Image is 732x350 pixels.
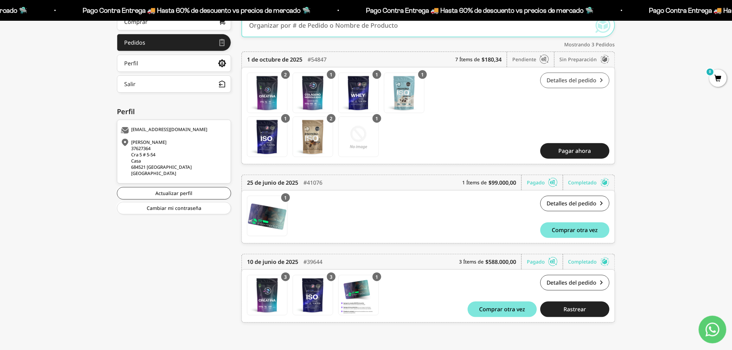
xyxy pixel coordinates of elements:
[338,117,379,157] a: Pago Contra Entrega (+10.000 COP)
[117,187,231,200] a: Actualizar perfil
[384,73,424,113] a: Proteína Aislada ISO - Cookies & Cream - Cookies & Cream / 2 libras (910g)
[338,275,379,315] a: Se miembro GRATIS por 15 días - (Se renovará automáticamente)
[124,40,145,45] div: Pedidos
[293,73,333,113] a: Colágeno Hidrolizado - 100g
[479,306,525,312] span: Comprar otra vez
[527,254,563,269] div: Pagado
[121,139,226,176] div: [PERSON_NAME] 37627364 Cra 5 # 5-54 Casa 684521 [GEOGRAPHIC_DATA] [GEOGRAPHIC_DATA]
[527,175,563,190] div: Pagado
[339,73,378,113] img: Translation missing: es.Proteína Whey - Vainilla - Vainilla / 1 libra (460g)
[247,117,287,157] img: Translation missing: es.Proteína Aislada (ISO) - Vanilla / 2 libras (910g)
[706,68,714,76] mark: 0
[124,81,136,87] div: Salir
[455,52,507,67] div: 7 Ítems de
[540,302,610,317] button: Rastrear
[327,273,336,281] div: 3
[303,175,322,190] div: #41076
[485,258,516,266] b: $588.000,00
[384,73,424,113] img: Translation missing: es.Proteína Aislada ISO - Cookies & Cream - Cookies & Cream / 2 libras (910g)
[373,273,381,281] div: 1
[117,202,231,214] a: Cambiar mi contraseña
[540,275,610,291] a: Detalles del pedido
[560,52,610,67] div: Sin preparación
[247,196,287,236] img: Translation missing: es.Membresía Anual
[247,73,287,113] a: Creatina Monohidrato - 100g
[488,178,516,187] b: $99.000,00
[327,70,336,79] div: 1
[247,275,287,315] img: Translation missing: es.Creatina Monohidrato - 300g
[327,114,336,123] div: 2
[117,55,231,72] a: Perfil
[247,178,298,187] time: 25 de junio de 2025
[540,222,610,238] button: Comprar otra vez
[568,175,610,190] div: Completado
[568,254,610,269] div: Completado
[339,117,378,157] img: Translation missing: es.Pago Contra Entrega (+10.000 COP)
[281,273,290,281] div: 3
[552,227,598,233] span: Comprar otra vez
[247,55,302,64] time: 1 de octubre de 2025
[247,117,287,157] a: Proteína Aislada (ISO) - Vanilla / 2 libras (910g)
[540,196,610,211] a: Detalles del pedido
[293,73,333,113] img: Translation missing: es.Colágeno Hidrolizado - 100g
[462,175,522,190] div: 1 Ítems de
[281,193,290,202] div: 1
[121,127,226,134] div: [EMAIL_ADDRESS][DOMAIN_NAME]
[247,73,287,113] img: Translation missing: es.Creatina Monohidrato - 100g
[303,254,322,269] div: #39644
[373,70,381,79] div: 1
[124,19,148,25] div: Comprar
[117,107,231,117] div: Perfil
[117,75,231,93] button: Salir
[293,117,333,157] a: Proteína Aislada ISO - Café - Café / 2 libras (910g)
[247,275,287,315] a: Creatina Monohidrato - 300g
[247,258,298,266] time: 10 de junio de 2025
[710,75,727,83] a: 0
[117,34,231,51] a: Pedidos
[247,196,287,236] a: Membresía Anual
[540,73,610,88] a: Detalles del pedido
[482,55,502,64] b: $180,34
[564,306,586,312] span: Rastrear
[512,52,555,67] div: Pendiente
[249,15,587,36] input: Organizar por # de Pedido o Nombre de Producto
[468,302,537,317] button: Comprar otra vez
[117,13,231,30] a: Comprar
[308,52,327,67] div: #54847
[540,143,610,159] a: Pagar ahora
[418,70,427,79] div: 1
[338,73,379,113] a: Proteína Whey - Vainilla - Vainilla / 1 libra (460g)
[293,117,333,157] img: Translation missing: es.Proteína Aislada ISO - Café - Café / 2 libras (910g)
[74,5,302,16] p: Pago Contra Entrega 🚚 Hasta 60% de descuento vs precios de mercado 🛸
[124,61,138,66] div: Perfil
[459,254,522,269] div: 3 Ítems de
[339,275,378,315] img: Translation missing: es.Se miembro GRATIS por 15 días - (Se renovará automáticamente)
[357,5,585,16] p: Pago Contra Entrega 🚚 Hasta 60% de descuento vs precios de mercado 🛸
[373,114,381,123] div: 1
[293,275,333,315] a: Proteína Aislada (ISO) - 2 Libras (910g) - Vanilla
[241,41,615,48] div: Mostrando 3 Pedidos
[293,275,333,315] img: Translation missing: es.Proteína Aislada (ISO) - 2 Libras (910g) - Vanilla
[281,70,290,79] div: 2
[281,114,290,123] div: 1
